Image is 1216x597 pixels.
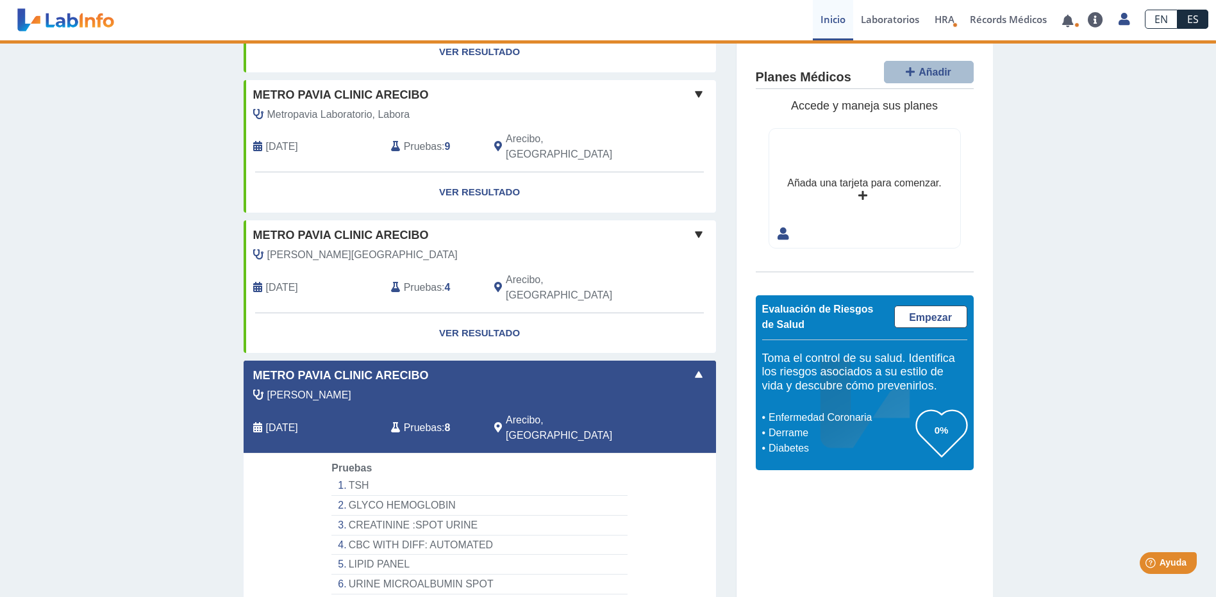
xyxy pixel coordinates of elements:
[791,99,938,112] span: Accede y maneja sus planes
[765,441,916,456] li: Diabetes
[1102,547,1202,583] iframe: Help widget launcher
[404,420,442,436] span: Pruebas
[331,516,627,536] li: CREATININE :SPOT URINE
[445,141,451,152] b: 9
[894,306,967,328] a: Empezar
[331,476,627,496] li: TSH
[916,422,967,438] h3: 0%
[244,32,716,72] a: Ver Resultado
[266,420,298,436] span: 2025-08-21
[445,422,451,433] b: 8
[267,388,351,403] span: Aldiva Hernandez, Nelson
[244,313,716,354] a: Ver Resultado
[445,282,451,293] b: 4
[919,67,951,78] span: Añadir
[756,70,851,85] h4: Planes Médicos
[267,107,410,122] span: Metropavia Laboratorio, Labora
[331,536,627,555] li: CBC WITH DIFF: AUTOMATED
[787,176,941,191] div: Añada una tarjeta para comenzar.
[381,131,485,162] div: :
[1178,10,1208,29] a: ES
[884,61,974,83] button: Añadir
[762,304,874,330] span: Evaluación de Riesgos de Salud
[762,352,967,393] h5: Toma el control de su salud. Identifica los riesgos asociados a su estilo de vida y descubre cómo...
[909,312,952,323] span: Empezar
[253,367,429,384] span: Metro Pavia Clinic Arecibo
[506,272,647,303] span: Arecibo, PR
[765,425,916,441] li: Derrame
[331,496,627,516] li: GLYCO HEMOGLOBIN
[381,413,485,443] div: :
[244,172,716,213] a: Ver Resultado
[253,227,429,244] span: Metro Pavia Clinic Arecibo
[935,13,954,26] span: HRA
[266,280,298,295] span: 1899-12-30
[253,86,429,104] span: Metro Pavia Clinic Arecibo
[404,280,442,295] span: Pruebas
[506,413,647,443] span: Arecibo, PR
[331,555,627,575] li: LIPID PANEL
[404,139,442,154] span: Pruebas
[765,410,916,425] li: Enfermedad Coronaria
[381,272,485,303] div: :
[1145,10,1178,29] a: EN
[266,139,298,154] span: 2022-05-31
[506,131,647,162] span: Arecibo, PR
[267,247,458,263] span: Garcia, Milton
[331,575,627,594] li: URINE MICROALBUMIN SPOT
[331,462,372,473] span: Pruebas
